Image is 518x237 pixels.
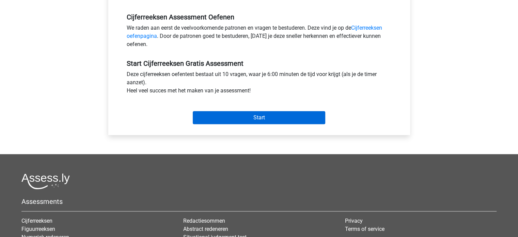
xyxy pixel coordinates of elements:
input: Start [193,111,325,124]
div: We raden aan eerst de veelvoorkomende patronen en vragen te bestuderen. Deze vind je op de . Door... [122,24,397,51]
a: Figuurreeksen [21,226,55,232]
a: Redactiesommen [183,218,225,224]
a: Abstract redeneren [183,226,228,232]
h5: Start Cijferreeksen Gratis Assessment [127,59,392,68]
div: Deze cijferreeksen oefentest bestaat uit 10 vragen, waar je 6:00 minuten de tijd voor krijgt (als... [122,70,397,98]
a: Terms of service [345,226,384,232]
h5: Assessments [21,197,497,206]
h5: Cijferreeksen Assessment Oefenen [127,13,392,21]
img: Assessly logo [21,173,70,189]
a: Cijferreeksen [21,218,52,224]
a: Privacy [345,218,363,224]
